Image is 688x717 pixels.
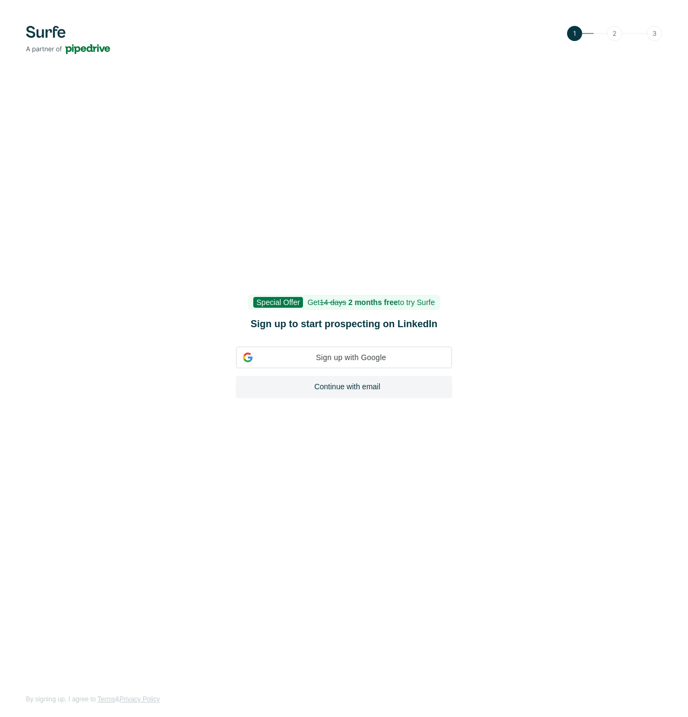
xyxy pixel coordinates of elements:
img: Surfe's logo [26,26,110,54]
span: Sign up with Google [257,352,445,363]
span: & [115,695,119,703]
img: Step 1 [567,26,662,41]
span: Continue with email [314,381,380,392]
h1: Sign up to start prospecting on LinkedIn [236,316,452,332]
s: 14 days [320,298,346,307]
div: Sign up with Google [236,347,452,368]
span: Get to try Surfe [307,298,435,307]
a: Privacy Policy [119,695,160,703]
span: Special Offer [253,297,303,308]
b: 2 months free [348,298,398,307]
a: Terms [98,695,116,703]
span: By signing up, I agree to [26,695,96,703]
